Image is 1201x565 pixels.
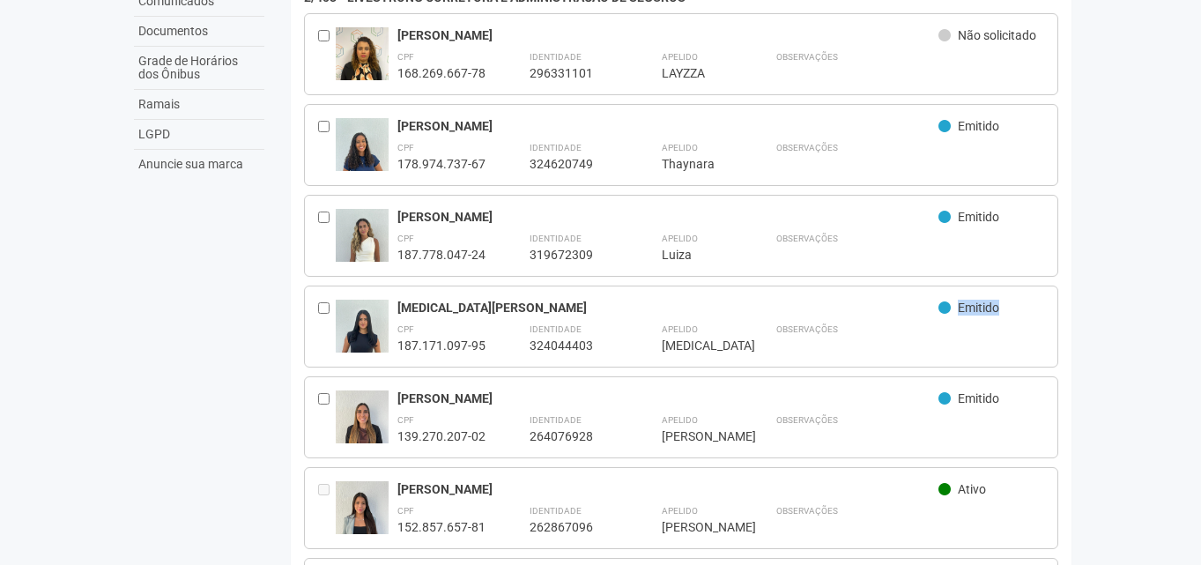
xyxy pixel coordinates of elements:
[397,338,486,353] div: 187.171.097-95
[397,234,414,243] strong: CPF
[530,52,582,62] strong: Identidade
[397,52,414,62] strong: CPF
[530,506,582,516] strong: Identidade
[662,519,732,535] div: [PERSON_NAME]
[530,156,618,172] div: 324620749
[397,481,939,497] div: [PERSON_NAME]
[397,506,414,516] strong: CPF
[397,156,486,172] div: 178.974.737-67
[397,324,414,334] strong: CPF
[397,390,939,406] div: [PERSON_NAME]
[776,143,838,152] strong: Observações
[134,17,264,47] a: Documentos
[336,300,389,370] img: user.jpg
[397,209,939,225] div: [PERSON_NAME]
[397,27,939,43] div: [PERSON_NAME]
[662,428,732,444] div: [PERSON_NAME]
[662,506,698,516] strong: Apelido
[134,47,264,90] a: Grade de Horários dos Ônibus
[530,338,618,353] div: 324044403
[397,519,486,535] div: 152.857.657-81
[134,90,264,120] a: Ramais
[397,143,414,152] strong: CPF
[662,143,698,152] strong: Apelido
[134,150,264,179] a: Anuncie sua marca
[336,118,389,189] img: user.jpg
[776,415,838,425] strong: Observações
[336,390,389,461] img: user.jpg
[336,27,389,98] img: user.jpg
[662,415,698,425] strong: Apelido
[397,300,939,316] div: [MEDICAL_DATA][PERSON_NAME]
[662,65,732,81] div: LAYZZA
[336,481,389,552] img: user.jpg
[336,209,389,279] img: user.jpg
[776,324,838,334] strong: Observações
[530,519,618,535] div: 262867096
[397,247,486,263] div: 187.778.047-24
[958,28,1036,42] span: Não solicitado
[662,247,732,263] div: Luiza
[958,301,999,315] span: Emitido
[662,156,732,172] div: Thaynara
[662,234,698,243] strong: Apelido
[958,482,986,496] span: Ativo
[134,120,264,150] a: LGPD
[318,481,336,535] div: Entre em contato com a Aministração para solicitar o cancelamento ou 2a via
[530,428,618,444] div: 264076928
[397,118,939,134] div: [PERSON_NAME]
[530,143,582,152] strong: Identidade
[530,234,582,243] strong: Identidade
[776,506,838,516] strong: Observações
[662,324,698,334] strong: Apelido
[530,324,582,334] strong: Identidade
[530,247,618,263] div: 319672309
[530,65,618,81] div: 296331101
[958,119,999,133] span: Emitido
[662,338,732,353] div: [MEDICAL_DATA]
[958,391,999,405] span: Emitido
[776,52,838,62] strong: Observações
[397,415,414,425] strong: CPF
[776,234,838,243] strong: Observações
[397,65,486,81] div: 168.269.667-78
[397,428,486,444] div: 139.270.207-02
[958,210,999,224] span: Emitido
[530,415,582,425] strong: Identidade
[662,52,698,62] strong: Apelido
